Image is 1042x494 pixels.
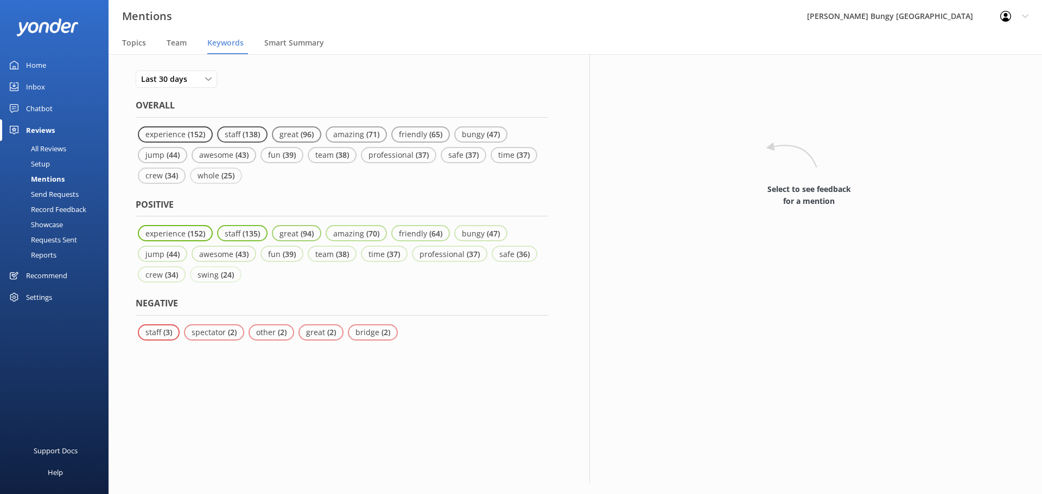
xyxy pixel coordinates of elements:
a: All Reviews [7,141,109,156]
p: friendly [399,228,429,239]
div: Home [26,54,46,76]
p: ( 37 ) [466,150,479,160]
div: Mentions [7,171,65,187]
div: Inbox [26,76,45,98]
p: ( 152 ) [188,129,205,139]
p: safe [448,150,466,160]
div: Chatbot [26,98,53,119]
p: great [306,327,327,337]
a: Record Feedback [7,202,109,217]
a: Mentions [7,171,109,187]
p: ( 24 ) [221,270,234,280]
span: Team [167,37,187,48]
p: ( 2 ) [228,327,237,337]
h4: Overall [136,99,548,118]
span: Last 30 days [141,73,194,85]
p: other [256,327,278,337]
p: ( 152 ) [188,228,205,239]
p: staff [225,129,243,139]
p: bungy [462,228,487,239]
p: awesome [199,150,236,160]
p: jump [145,150,167,160]
p: ( 64 ) [429,228,442,239]
p: crew [145,270,165,280]
p: ( 138 ) [243,129,260,139]
p: ( 94 ) [301,228,314,239]
p: team [315,249,336,259]
p: professional [420,249,467,259]
p: ( 43 ) [236,249,249,259]
p: ( 65 ) [429,129,442,139]
div: All Reviews [7,141,66,156]
p: fun [268,150,283,160]
div: Send Requests [7,187,79,202]
h4: Negative [136,297,548,316]
p: ( 71 ) [366,129,379,139]
div: Recommend [26,265,67,286]
p: ( 43 ) [236,150,249,160]
div: Record Feedback [7,202,86,217]
p: ( 44 ) [167,150,180,160]
p: staff [225,228,243,239]
p: bridge [355,327,382,337]
p: professional [368,150,416,160]
p: whole [198,170,221,181]
p: ( 2 ) [382,327,390,337]
p: ( 47 ) [487,129,500,139]
div: Reviews [26,119,55,141]
p: great [279,129,301,139]
p: jump [145,249,167,259]
p: ( 96 ) [301,129,314,139]
p: ( 38 ) [336,150,349,160]
p: ( 37 ) [387,249,400,259]
p: safe [499,249,517,259]
div: Showcase [7,217,63,232]
p: ( 25 ) [221,170,234,181]
p: team [315,150,336,160]
p: ( 37 ) [467,249,480,259]
span: Keywords [207,37,244,48]
img: yonder-white-logo.png [16,18,79,36]
h4: Positive [136,198,548,217]
p: swing [198,270,221,280]
div: Requests Sent [7,232,77,247]
div: Reports [7,247,56,262]
p: amazing [333,129,366,139]
p: ( 34 ) [165,270,178,280]
p: amazing [333,228,366,239]
a: Showcase [7,217,109,232]
p: ( 37 ) [416,150,429,160]
div: Support Docs [34,440,78,461]
p: ( 135 ) [243,228,260,239]
span: Topics [122,37,146,48]
p: ( 70 ) [366,228,379,239]
div: Help [48,461,63,483]
p: awesome [199,249,236,259]
a: Reports [7,247,109,262]
div: Settings [26,286,52,308]
p: bungy [462,129,487,139]
p: crew [145,170,165,181]
p: ( 3 ) [163,327,172,337]
p: ( 34 ) [165,170,178,181]
p: ( 44 ) [167,249,180,259]
p: ( 47 ) [487,228,500,239]
a: Requests Sent [7,232,109,247]
p: friendly [399,129,429,139]
p: time [498,150,517,160]
div: Setup [7,156,50,171]
p: ( 36 ) [517,249,530,259]
a: Setup [7,156,109,171]
p: spectator [192,327,228,337]
p: ( 38 ) [336,249,349,259]
p: ( 2 ) [327,327,336,337]
a: Send Requests [7,187,109,202]
p: experience [145,129,188,139]
p: fun [268,249,283,259]
p: ( 39 ) [283,249,296,259]
p: ( 2 ) [278,327,287,337]
p: staff [145,327,163,337]
p: time [368,249,387,259]
p: ( 39 ) [283,150,296,160]
span: Smart Summary [264,37,324,48]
